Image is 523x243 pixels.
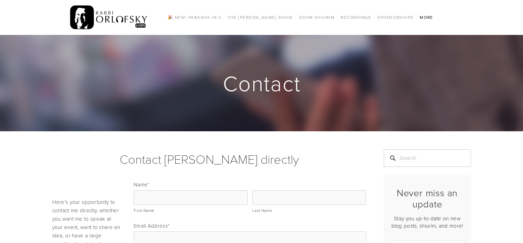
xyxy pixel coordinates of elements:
input: First Name [134,190,247,205]
a: Sponsorships [375,13,416,22]
img: RabbiOrlofsky.com [70,4,148,31]
span: / [337,14,338,20]
a: Recordings [338,13,373,22]
h1: Contact [52,72,472,94]
span: Last Name [252,207,272,213]
a: Zoom Shiurim [297,13,337,22]
span: / [295,14,297,20]
h1: Contact [PERSON_NAME] directly [52,149,366,168]
a: 🎉 NEW! Parasha in 5 [165,13,223,22]
label: Email Address [134,222,366,229]
a: The [PERSON_NAME] Show [225,13,295,22]
p: Stay you up-to-date on new blog posts, shiurim, and more! [390,215,465,229]
span: / [416,14,418,20]
span: / [223,14,225,20]
h2: Never miss an update [390,187,465,210]
span: First Name [134,207,154,213]
a: More [418,13,435,22]
input: Last Name [252,190,366,205]
input: Search [384,149,471,167]
legend: Name [134,181,150,188]
span: / [373,14,375,20]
